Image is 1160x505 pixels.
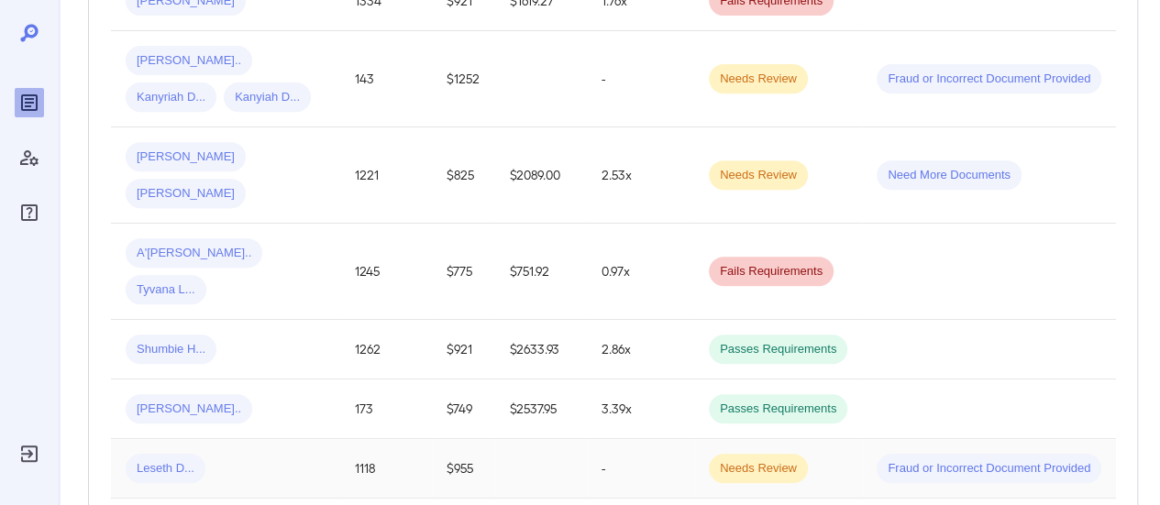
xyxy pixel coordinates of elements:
span: Kanyriah D... [126,89,216,106]
td: 3.39x [587,379,694,439]
td: 0.97x [587,224,694,320]
td: 143 [340,31,432,127]
td: $1252 [432,31,495,127]
td: 2.53x [587,127,694,224]
span: [PERSON_NAME].. [126,401,252,418]
td: $749 [432,379,495,439]
div: FAQ [15,198,44,227]
td: - [587,439,694,499]
span: [PERSON_NAME] [126,148,246,166]
td: $955 [432,439,495,499]
span: [PERSON_NAME].. [126,52,252,70]
div: Reports [15,88,44,117]
span: Fraud or Incorrect Document Provided [877,71,1101,88]
td: $775 [432,224,495,320]
div: Log Out [15,439,44,468]
td: $751.92 [495,224,587,320]
span: A'[PERSON_NAME].. [126,245,262,262]
span: Fails Requirements [709,263,834,280]
span: Passes Requirements [709,401,847,418]
td: $2633.93 [495,320,587,379]
span: Passes Requirements [709,341,847,358]
td: $2537.95 [495,379,587,439]
span: Kanyiah D... [224,89,311,106]
div: Manage Users [15,143,44,172]
td: $921 [432,320,495,379]
td: 173 [340,379,432,439]
span: Fraud or Incorrect Document Provided [877,460,1101,478]
span: Need More Documents [877,167,1022,184]
span: Needs Review [709,71,808,88]
td: $2089.00 [495,127,587,224]
td: 1118 [340,439,432,499]
span: Shumbie H... [126,341,216,358]
span: Needs Review [709,167,808,184]
span: Tyvana L... [126,281,206,299]
span: [PERSON_NAME] [126,185,246,203]
td: - [587,31,694,127]
span: Needs Review [709,460,808,478]
td: 1221 [340,127,432,224]
td: 1245 [340,224,432,320]
td: 1262 [340,320,432,379]
td: 2.86x [587,320,694,379]
td: $825 [432,127,495,224]
span: Leseth D... [126,460,205,478]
